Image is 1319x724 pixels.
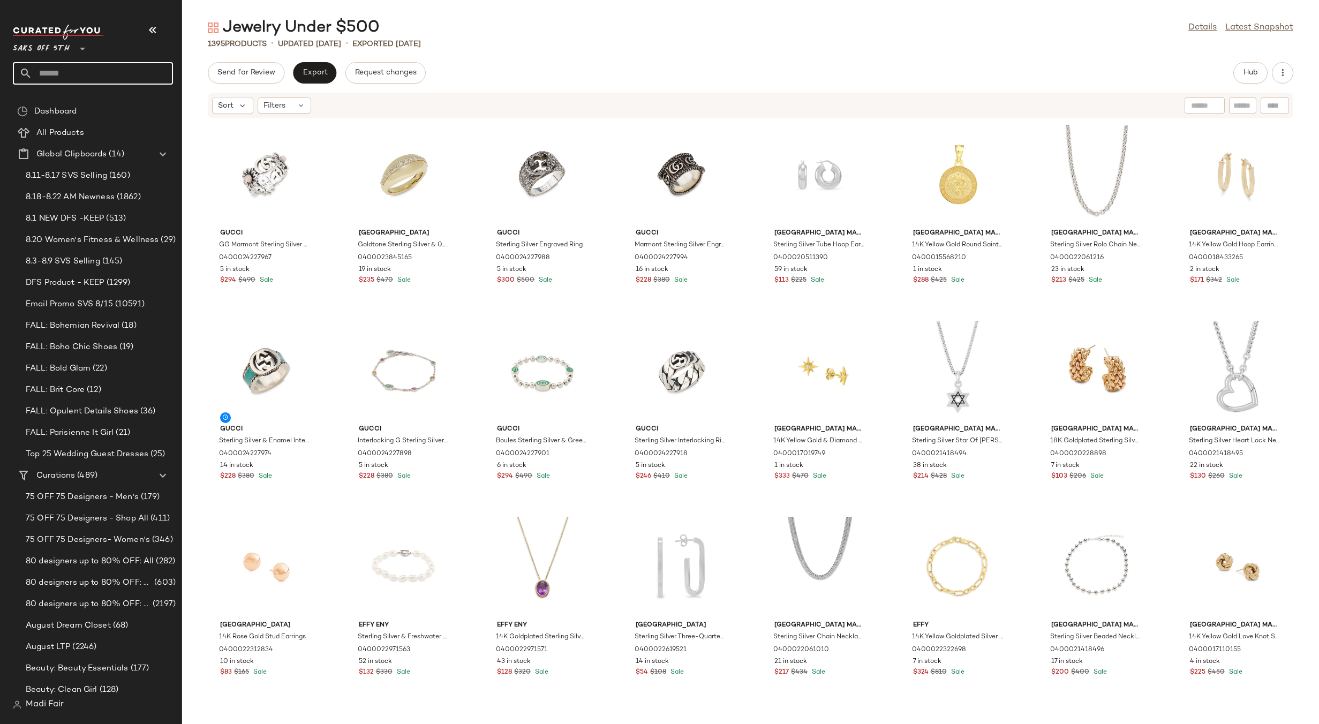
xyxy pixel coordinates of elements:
span: $225 [791,276,807,285]
span: $380 [238,472,254,481]
span: $214 [913,472,929,481]
span: $294 [220,276,236,285]
span: Sale [534,473,550,480]
span: August LTP [26,641,70,653]
span: $225 [1190,668,1205,677]
span: 75 OFF 75 Designers- Women's [26,534,150,546]
span: Sale [258,277,273,284]
span: $246 [636,472,651,481]
span: [GEOGRAPHIC_DATA] Made in [GEOGRAPHIC_DATA] [774,229,865,238]
img: 0400023845165 [350,125,458,224]
img: 0400022061216_SILVER [1043,125,1151,224]
span: $228 [220,472,236,481]
span: Gucci [497,425,588,434]
span: 10 in stock [220,657,254,667]
span: FALL: Opulent Details Shoes [26,405,138,418]
span: 0400021418496 [1050,645,1104,655]
span: Sale [672,277,688,284]
span: Filters [263,100,285,111]
img: 0400017019749 [766,321,874,420]
span: $400 [1071,668,1089,677]
span: 0400024227967 [219,253,272,263]
span: 14 in stock [220,461,253,471]
span: 0400022322698 [912,645,966,655]
span: 0400018433265 [1189,253,1243,263]
span: $130 [1190,472,1206,481]
span: 14K Goldplated Sterling Silver & Amethyst Pendant Necklace [496,632,587,642]
span: $500 [517,276,534,285]
span: $217 [774,668,789,677]
span: FALL: Parisienne It Girl [26,427,114,439]
span: Global Clipboards [36,148,107,161]
span: Sterling Silver Three-Quarter Hoop Earrings [635,632,726,642]
span: 0400021418494 [912,449,967,459]
span: 0400021418495 [1189,449,1243,459]
span: 5 in stock [636,461,665,471]
span: $470 [376,276,393,285]
span: 8.18-8.22 AM Newness [26,191,115,203]
a: Details [1188,21,1217,34]
span: Sterling Silver Chain Necklace/20" [773,632,864,642]
span: Sort [218,100,233,111]
div: Jewelry Under $500 [208,17,380,39]
span: $410 [653,472,670,481]
span: $380 [376,472,393,481]
img: 0400022322698_YELLOWGOLD [905,517,1013,616]
span: (1862) [115,191,141,203]
span: 0400024227918 [635,449,688,459]
span: (177) [129,662,149,675]
span: (18) [119,320,137,332]
img: svg%3e [13,700,21,709]
span: 0400020228898 [1050,449,1106,459]
span: Sale [537,277,552,284]
span: Gucci [636,425,727,434]
span: 1395 [208,40,225,48]
span: $113 [774,276,789,285]
span: FALL: Bohemian Revival [26,320,119,332]
span: $235 [359,276,374,285]
span: 0400017019749 [773,449,825,459]
span: [GEOGRAPHIC_DATA] Made in [GEOGRAPHIC_DATA] [1190,621,1281,630]
span: Sterling Silver Interlocking Ring [635,436,726,446]
span: [GEOGRAPHIC_DATA] Made in [GEOGRAPHIC_DATA] [913,425,1004,434]
span: $206 [1069,472,1086,481]
span: Boules Sterling Silver & Green Enamel Stretch Bracelet [496,436,587,446]
span: Sale [949,669,964,676]
span: $320 [514,668,531,677]
span: (411) [148,512,170,525]
button: Request changes [345,62,426,84]
span: 23 in stock [1051,265,1084,275]
p: Exported [DATE] [352,39,421,50]
span: $380 [653,276,670,285]
span: 0400024227994 [635,253,688,263]
span: $450 [1208,668,1225,677]
span: 14 in stock [636,657,669,667]
span: Email Promo SVS 8/15 [26,298,113,311]
span: Dashboard [34,105,77,118]
span: (14) [107,148,124,161]
span: [GEOGRAPHIC_DATA] [359,229,450,238]
span: Sterling Silver Heart Lock Necklace [1189,436,1280,446]
img: 0400024227918_SILVER [627,321,735,420]
span: 16 in stock [636,265,668,275]
span: $324 [913,668,929,677]
span: (25) [148,448,165,461]
span: $128 [497,668,512,677]
span: 80 designers up to 80% OFF: All [26,555,154,568]
span: Sale [1088,473,1104,480]
span: Beauty: Beauty Essentials [26,662,129,675]
img: 0400024227974_SILVER [212,321,320,420]
span: 19 in stock [359,265,391,275]
span: 0400022971571 [496,645,547,655]
span: $103 [1051,472,1067,481]
span: (29) [159,234,176,246]
span: $490 [515,472,532,481]
span: (128) [97,684,119,696]
button: Send for Review [208,62,284,84]
img: 0400022312834_ROSEGOLD [212,517,320,616]
button: Hub [1233,62,1268,84]
span: (36) [138,405,156,418]
span: (145) [100,255,123,268]
span: 8.3-8.9 SVS Selling [26,255,100,268]
span: 0400017110155 [1189,645,1241,655]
